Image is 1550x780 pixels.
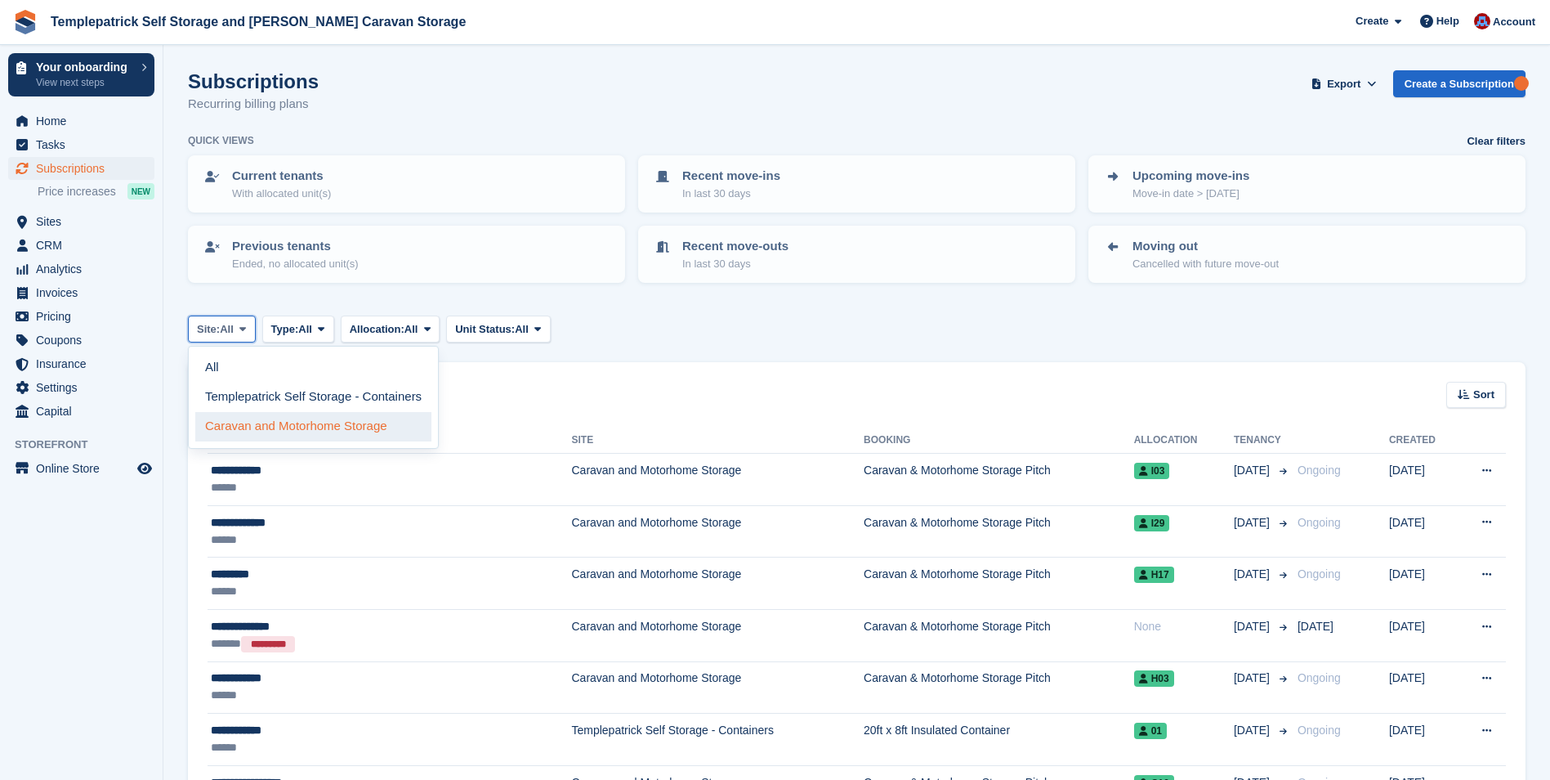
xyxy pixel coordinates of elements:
[135,459,154,478] a: Preview store
[446,316,550,343] button: Unit Status: All
[1234,670,1273,687] span: [DATE]
[8,133,154,156] a: menu
[404,321,418,338] span: All
[13,10,38,34] img: stora-icon-8386f47178a22dfd0bd8f6a31ec36ba5ce8667c1dd55bd0f319d3a0aa187defe.svg
[36,400,134,423] span: Capital
[571,661,864,714] td: Caravan and Motorhome Storage
[640,157,1074,211] a: Recent move-ins In last 30 days
[864,558,1134,610] td: Caravan & Motorhome Storage Pitch
[1132,167,1249,186] p: Upcoming move-ins
[1327,76,1360,92] span: Export
[864,454,1134,506] td: Caravan & Motorhome Storage Pitch
[127,183,154,199] div: NEW
[36,352,134,375] span: Insurance
[1134,670,1174,687] span: H03
[682,237,788,256] p: Recent move-outs
[1298,724,1341,737] span: Ongoing
[220,321,234,338] span: All
[1298,464,1341,477] span: Ongoing
[1467,133,1525,150] a: Clear filters
[1090,157,1524,211] a: Upcoming move-ins Move-in date > [DATE]
[8,234,154,257] a: menu
[864,428,1134,454] th: Booking
[1389,428,1457,454] th: Created
[8,281,154,304] a: menu
[36,376,134,399] span: Settings
[36,234,134,257] span: CRM
[515,321,529,338] span: All
[1298,567,1341,581] span: Ongoing
[8,258,154,280] a: menu
[15,437,163,453] span: Storefront
[1298,516,1341,529] span: Ongoing
[190,157,623,211] a: Current tenants With allocated unit(s)
[1090,227,1524,281] a: Moving out Cancelled with future move-out
[350,321,404,338] span: Allocation:
[188,133,254,148] h6: Quick views
[262,316,334,343] button: Type: All
[8,400,154,423] a: menu
[682,186,780,202] p: In last 30 days
[1132,256,1279,272] p: Cancelled with future move-out
[1389,505,1457,558] td: [DATE]
[1234,722,1273,739] span: [DATE]
[8,210,154,233] a: menu
[1308,70,1380,97] button: Export
[1298,620,1333,633] span: [DATE]
[864,661,1134,714] td: Caravan & Motorhome Storage Pitch
[36,210,134,233] span: Sites
[571,609,864,661] td: Caravan and Motorhome Storage
[188,70,319,92] h1: Subscriptions
[1389,714,1457,766] td: [DATE]
[1473,387,1494,403] span: Sort
[1234,566,1273,583] span: [DATE]
[36,61,133,73] p: Your onboarding
[36,133,134,156] span: Tasks
[36,157,134,180] span: Subscriptions
[1298,671,1341,684] span: Ongoing
[8,376,154,399] a: menu
[188,95,319,114] p: Recurring billing plans
[36,329,134,352] span: Coupons
[1134,428,1234,454] th: Allocation
[1393,70,1525,97] a: Create a Subscription
[341,316,440,343] button: Allocation: All
[864,505,1134,558] td: Caravan & Motorhome Storage Pitch
[298,321,312,338] span: All
[571,428,864,454] th: Site
[1389,454,1457,506] td: [DATE]
[195,383,431,412] a: Templepatrick Self Storage - Containers
[1234,462,1273,479] span: [DATE]
[1134,723,1167,739] span: 01
[36,457,134,480] span: Online Store
[640,227,1074,281] a: Recent move-outs In last 30 days
[8,352,154,375] a: menu
[1234,618,1273,635] span: [DATE]
[36,258,134,280] span: Analytics
[1474,13,1490,29] img: Leigh
[36,110,134,132] span: Home
[864,714,1134,766] td: 20ft x 8ft Insulated Container
[1134,515,1170,531] span: I29
[36,281,134,304] span: Invoices
[188,316,256,343] button: Site: All
[8,329,154,352] a: menu
[1389,609,1457,661] td: [DATE]
[1132,237,1279,256] p: Moving out
[864,609,1134,661] td: Caravan & Motorhome Storage Pitch
[455,321,515,338] span: Unit Status:
[8,53,154,96] a: Your onboarding View next steps
[1234,514,1273,531] span: [DATE]
[195,412,431,442] a: Caravan and Motorhome Storage
[232,237,359,256] p: Previous tenants
[1389,558,1457,610] td: [DATE]
[1514,76,1529,91] div: Tooltip anchor
[1356,13,1388,29] span: Create
[682,167,780,186] p: Recent move-ins
[1134,618,1234,635] div: None
[1134,567,1174,583] span: H17
[190,227,623,281] a: Previous tenants Ended, no allocated unit(s)
[8,305,154,328] a: menu
[232,186,331,202] p: With allocated unit(s)
[232,256,359,272] p: Ended, no allocated unit(s)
